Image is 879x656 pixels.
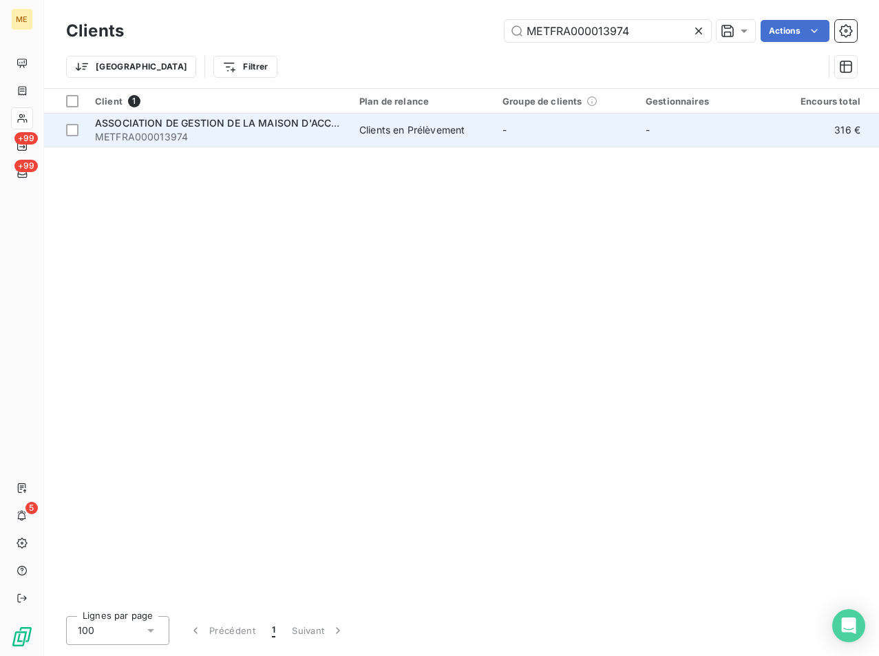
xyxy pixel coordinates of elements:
[646,124,650,136] span: -
[646,96,772,107] div: Gestionnaires
[14,132,38,145] span: +99
[14,160,38,172] span: +99
[11,626,33,648] img: Logo LeanPay
[359,123,465,137] div: Clients en Prélèvement
[502,96,582,107] span: Groupe de clients
[11,8,33,30] div: ME
[359,96,486,107] div: Plan de relance
[505,20,711,42] input: Rechercher
[832,609,865,642] div: Open Intercom Messenger
[272,624,275,637] span: 1
[11,162,32,184] a: +99
[95,96,123,107] span: Client
[66,56,196,78] button: [GEOGRAPHIC_DATA]
[789,96,860,107] div: Encours total
[11,135,32,157] a: +99
[78,624,94,637] span: 100
[502,124,507,136] span: -
[264,616,284,645] button: 1
[66,19,124,43] h3: Clients
[781,114,869,147] td: 316 €
[180,616,264,645] button: Précédent
[95,130,343,144] span: METFRA000013974
[95,117,377,129] span: ASSOCIATION DE GESTION DE LA MAISON D'ACCUEIL ET D
[761,20,829,42] button: Actions
[213,56,277,78] button: Filtrer
[284,616,353,645] button: Suivant
[25,502,38,514] span: 5
[128,95,140,107] span: 1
